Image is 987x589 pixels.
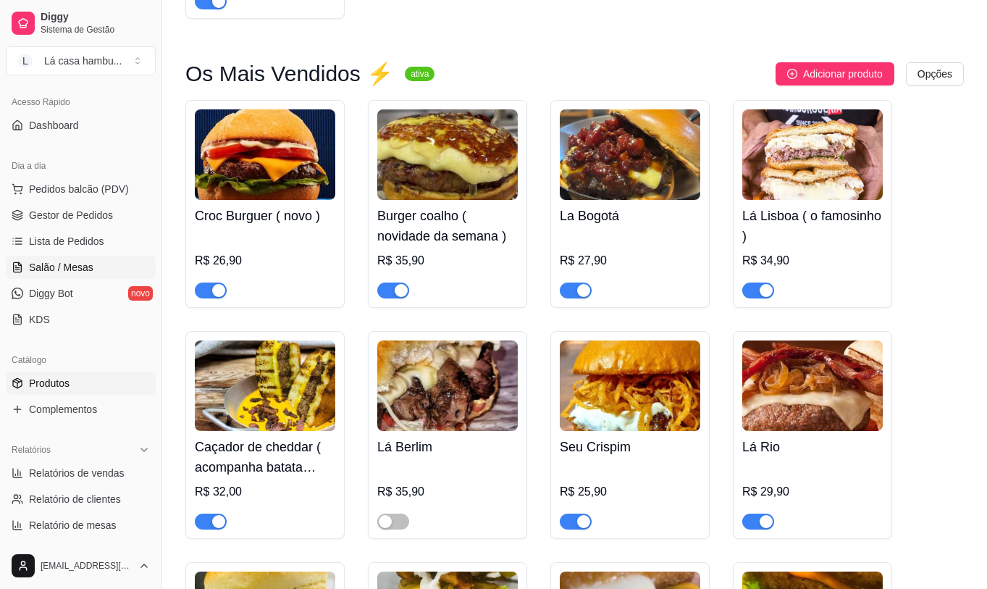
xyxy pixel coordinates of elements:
[44,54,122,68] div: Lá casa hambu ...
[6,114,156,137] a: Dashboard
[195,437,335,477] h4: Caçador de cheddar ( acompanha batata crinkle)
[377,437,518,457] h4: Lá Berlim
[560,483,700,501] div: R$ 25,90
[6,282,156,305] a: Diggy Botnovo
[377,206,518,246] h4: Burger coalho ( novidade da semana )
[6,540,156,563] a: Relatório de fidelidadenovo
[6,6,156,41] a: DiggySistema de Gestão
[29,376,70,390] span: Produtos
[185,65,393,83] h3: Os Mais Vendidos ⚡️
[29,312,50,327] span: KDS
[6,154,156,177] div: Dia a dia
[742,483,883,501] div: R$ 29,90
[560,252,700,270] div: R$ 27,90
[560,437,700,457] h4: Seu Crispim
[6,548,156,583] button: [EMAIL_ADDRESS][DOMAIN_NAME]
[195,109,335,200] img: product-image
[917,66,952,82] span: Opções
[6,372,156,395] a: Produtos
[776,62,894,85] button: Adicionar produto
[41,11,150,24] span: Diggy
[195,483,335,501] div: R$ 32,00
[29,208,113,222] span: Gestor de Pedidos
[6,348,156,372] div: Catálogo
[29,518,117,532] span: Relatório de mesas
[560,206,700,226] h4: La Bogotá
[41,560,133,572] span: [EMAIL_ADDRESS][DOMAIN_NAME]
[377,341,518,431] img: product-image
[29,118,79,133] span: Dashboard
[6,204,156,227] a: Gestor de Pedidos
[29,234,104,248] span: Lista de Pedidos
[560,109,700,200] img: product-image
[803,66,883,82] span: Adicionar produto
[6,514,156,537] a: Relatório de mesas
[6,46,156,75] button: Select a team
[6,177,156,201] button: Pedidos balcão (PDV)
[29,286,73,301] span: Diggy Bot
[12,444,51,456] span: Relatórios
[29,182,129,196] span: Pedidos balcão (PDV)
[6,308,156,331] a: KDS
[377,252,518,270] div: R$ 35,90
[6,488,156,511] a: Relatório de clientes
[41,24,150,35] span: Sistema de Gestão
[195,341,335,431] img: product-image
[377,109,518,200] img: product-image
[6,461,156,485] a: Relatórios de vendas
[6,256,156,279] a: Salão / Mesas
[29,260,93,275] span: Salão / Mesas
[29,492,121,506] span: Relatório de clientes
[906,62,964,85] button: Opções
[195,252,335,270] div: R$ 26,90
[742,109,883,200] img: product-image
[195,206,335,226] h4: Croc Burguer ( novo )
[560,341,700,431] img: product-image
[29,402,97,417] span: Complementos
[742,206,883,246] h4: Lá Lisboa ( o famosinho )
[742,341,883,431] img: product-image
[742,252,883,270] div: R$ 34,90
[6,230,156,253] a: Lista de Pedidos
[6,91,156,114] div: Acesso Rápido
[18,54,33,68] span: L
[742,437,883,457] h4: Lá Rio
[29,466,125,480] span: Relatórios de vendas
[787,69,797,79] span: plus-circle
[6,398,156,421] a: Complementos
[405,67,434,81] sup: ativa
[377,483,518,501] div: R$ 35,90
